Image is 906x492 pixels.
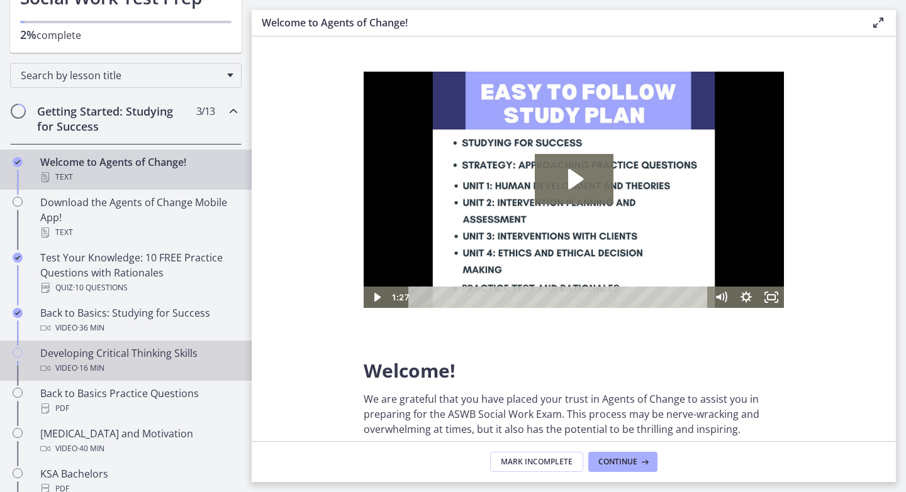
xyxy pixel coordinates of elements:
h3: Welcome to Agents of Change! [262,15,851,30]
span: Welcome! [364,358,456,383]
p: We are grateful that you have placed your trust in Agents of Change to assist you in preparing fo... [364,391,784,437]
div: Video [40,320,237,336]
span: Search by lesson title [21,68,221,82]
div: Developing Critical Thinking Skills [40,346,237,376]
span: 3 / 13 [196,104,215,119]
div: Text [40,225,237,240]
button: Fullscreen [395,215,420,236]
div: Search by lesson title [10,63,242,88]
span: · 40 min [77,441,104,456]
button: Mark Incomplete [490,452,583,472]
div: Welcome to Agents of Change! [40,155,237,185]
i: Completed [13,253,23,263]
span: · 10 Questions [73,280,128,295]
div: [MEDICAL_DATA] and Motivation [40,426,237,456]
button: Play Video: c1o6hcmjueu5qasqsu00.mp4 [171,82,250,133]
div: PDF [40,401,237,416]
div: Back to Basics Practice Questions [40,386,237,416]
p: complete [20,27,232,43]
div: Playbar [54,215,338,236]
button: Show settings menu [370,215,395,236]
span: · 36 min [77,320,104,336]
span: Mark Incomplete [501,457,573,467]
i: Completed [13,308,23,318]
div: Quiz [40,280,237,295]
button: Mute [345,215,370,236]
div: Video [40,361,237,376]
span: 2% [20,27,36,42]
div: Back to Basics: Studying for Success [40,305,237,336]
div: Download the Agents of Change Mobile App! [40,195,237,240]
h2: Getting Started: Studying for Success [37,104,191,134]
div: Video [40,441,237,456]
i: Completed [13,157,23,167]
div: Text [40,170,237,185]
span: Continue [598,457,637,467]
div: Test Your Knowledge: 10 FREE Practice Questions with Rationales [40,250,237,295]
button: Continue [588,452,657,472]
span: · 16 min [77,361,104,376]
